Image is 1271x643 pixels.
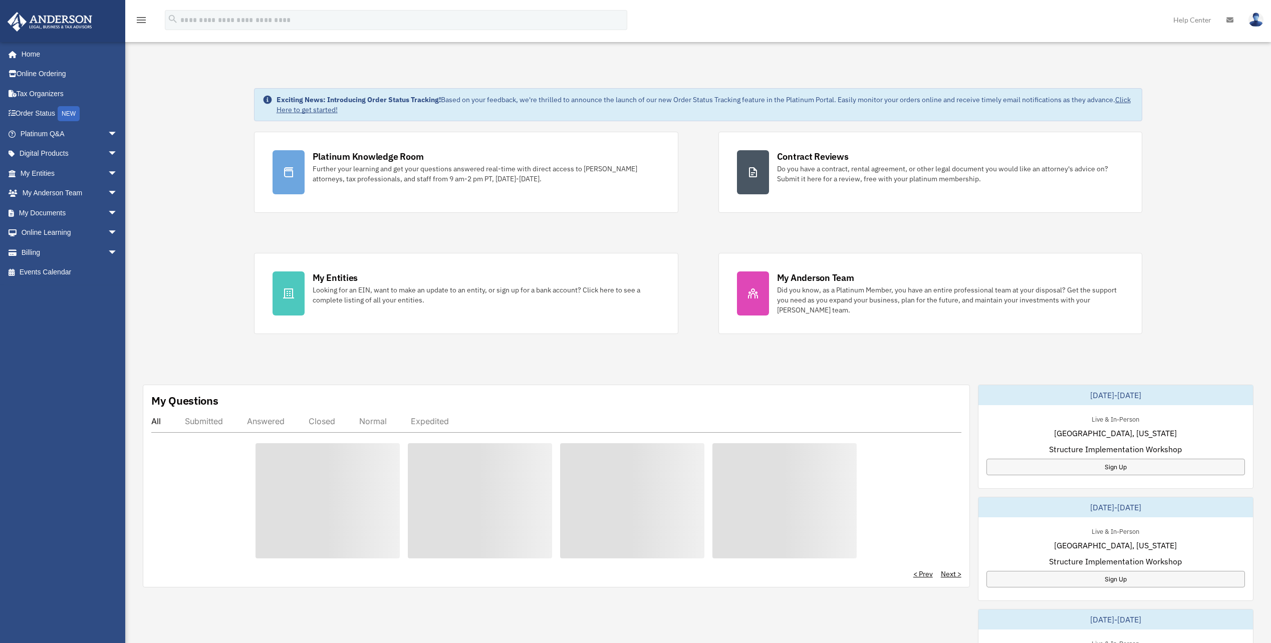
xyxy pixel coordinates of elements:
div: Contract Reviews [777,150,849,163]
span: arrow_drop_down [108,163,128,184]
span: Structure Implementation Workshop [1049,555,1182,567]
span: arrow_drop_down [108,183,128,204]
a: menu [135,18,147,26]
a: Sign Up [986,459,1245,475]
div: My Questions [151,393,218,408]
a: Platinum Knowledge Room Further your learning and get your questions answered real-time with dire... [254,132,678,213]
strong: Exciting News: Introducing Order Status Tracking! [277,95,441,104]
a: Platinum Q&Aarrow_drop_down [7,124,133,144]
div: NEW [58,106,80,121]
span: arrow_drop_down [108,203,128,223]
div: Expedited [411,416,449,426]
a: Online Ordering [7,64,133,84]
a: My Entitiesarrow_drop_down [7,163,133,183]
a: < Prev [913,569,933,579]
span: [GEOGRAPHIC_DATA], [US_STATE] [1054,427,1177,439]
a: Next > [941,569,961,579]
a: Online Learningarrow_drop_down [7,223,133,243]
a: My Anderson Teamarrow_drop_down [7,183,133,203]
a: My Anderson Team Did you know, as a Platinum Member, you have an entire professional team at your... [718,253,1143,334]
img: Anderson Advisors Platinum Portal [5,12,95,32]
a: Home [7,44,128,64]
div: [DATE]-[DATE] [978,609,1253,629]
div: [DATE]-[DATE] [978,385,1253,405]
a: Sign Up [986,571,1245,587]
div: Live & In-Person [1084,413,1147,424]
a: Digital Productsarrow_drop_down [7,144,133,164]
span: arrow_drop_down [108,242,128,263]
span: arrow_drop_down [108,124,128,144]
div: Platinum Knowledge Room [313,150,424,163]
div: Looking for an EIN, want to make an update to an entity, or sign up for a bank account? Click her... [313,285,660,305]
div: Further your learning and get your questions answered real-time with direct access to [PERSON_NAM... [313,164,660,184]
a: Click Here to get started! [277,95,1131,114]
a: Contract Reviews Do you have a contract, rental agreement, or other legal document you would like... [718,132,1143,213]
div: [DATE]-[DATE] [978,497,1253,517]
i: search [167,14,178,25]
a: Billingarrow_drop_down [7,242,133,262]
div: All [151,416,161,426]
span: arrow_drop_down [108,144,128,164]
div: Based on your feedback, we're thrilled to announce the launch of our new Order Status Tracking fe... [277,95,1134,115]
i: menu [135,14,147,26]
div: Did you know, as a Platinum Member, you have an entire professional team at your disposal? Get th... [777,285,1124,315]
a: My Entities Looking for an EIN, want to make an update to an entity, or sign up for a bank accoun... [254,253,678,334]
div: My Anderson Team [777,271,854,284]
div: Closed [309,416,335,426]
span: arrow_drop_down [108,223,128,243]
div: Answered [247,416,285,426]
a: My Documentsarrow_drop_down [7,203,133,223]
img: User Pic [1248,13,1263,27]
div: Normal [359,416,387,426]
a: Tax Organizers [7,84,133,104]
div: Submitted [185,416,223,426]
a: Events Calendar [7,262,133,282]
span: [GEOGRAPHIC_DATA], [US_STATE] [1054,539,1177,551]
div: My Entities [313,271,358,284]
div: Do you have a contract, rental agreement, or other legal document you would like an attorney's ad... [777,164,1124,184]
div: Live & In-Person [1084,525,1147,536]
a: Order StatusNEW [7,104,133,124]
span: Structure Implementation Workshop [1049,443,1182,455]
